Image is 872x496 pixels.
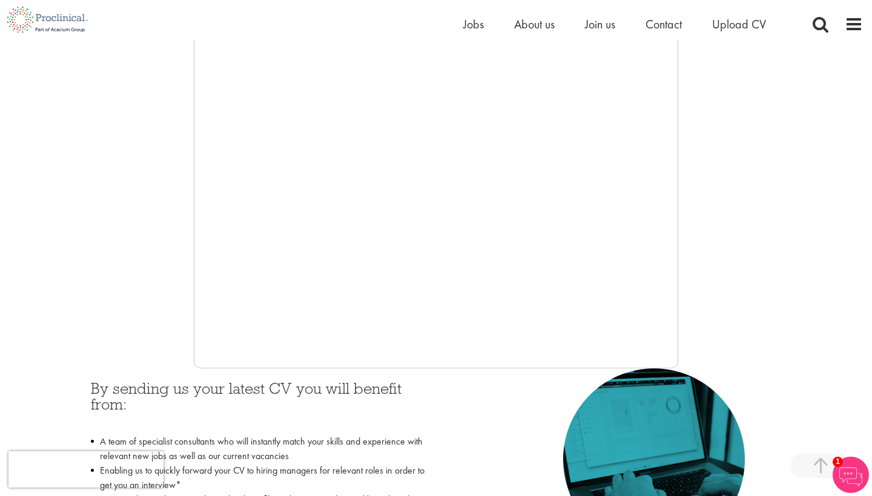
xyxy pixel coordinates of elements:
[8,451,163,488] iframe: reCAPTCHA
[585,16,615,32] a: Join us
[91,434,427,463] li: A team of specialist consultants who will instantly match your skills and experience with relevan...
[833,457,869,493] img: Chatbot
[463,16,484,32] a: Jobs
[91,380,427,428] h3: By sending us your latest CV you will benefit from:
[712,16,766,32] a: Upload CV
[91,463,427,492] li: Enabling us to quickly forward your CV to hiring managers for relevant roles in order to get you ...
[646,16,682,32] a: Contact
[833,457,843,467] span: 1
[514,16,555,32] a: About us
